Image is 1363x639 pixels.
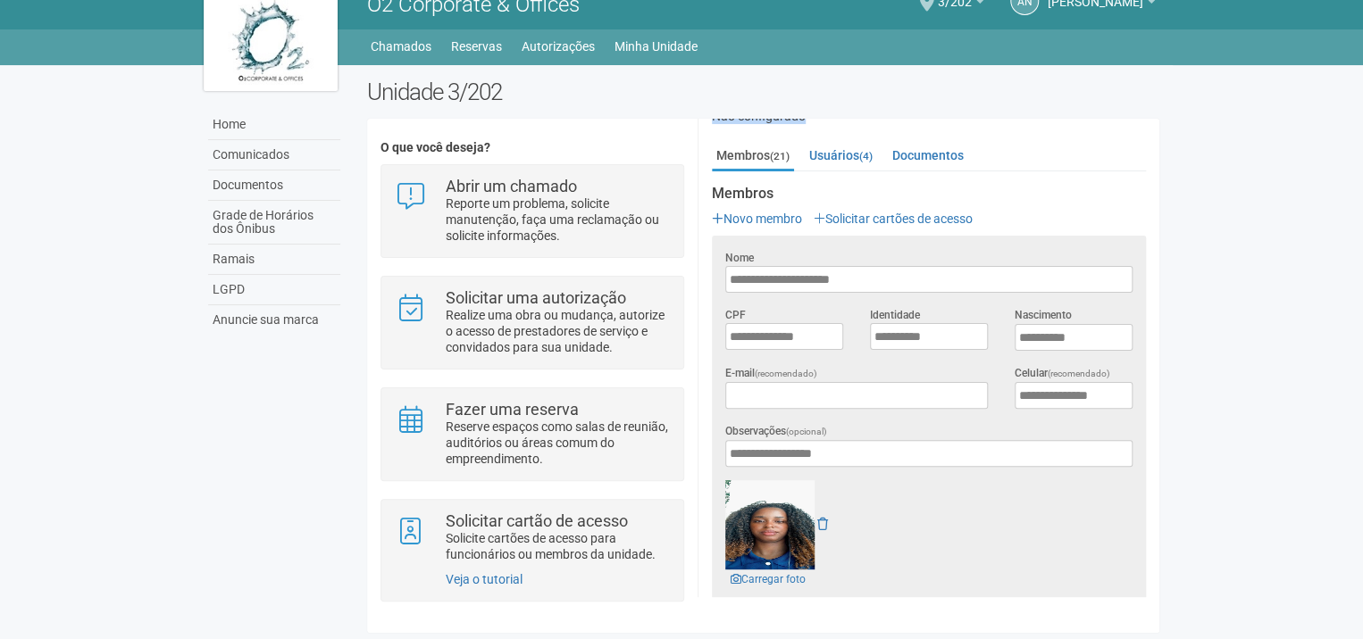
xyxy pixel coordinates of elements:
[446,511,628,530] strong: Solicitar cartão de acesso
[712,212,802,226] a: Novo membro
[380,141,683,154] h4: O que você deseja?
[725,480,815,569] img: GetFile
[814,212,973,226] a: Solicitar cartões de acesso
[817,517,828,531] a: Remover
[712,186,1146,202] strong: Membros
[395,178,669,244] a: Abrir um chamado Reporte um problema, solicite manutenção, faça uma reclamação ou solicite inform...
[395,290,669,355] a: Solicitar uma autorização Realize uma obra ou mudança, autorize o acesso de prestadores de serviç...
[725,250,754,266] label: Nome
[208,140,340,170] a: Comunicados
[725,365,817,382] label: E-mail
[888,142,968,169] a: Documentos
[859,150,873,162] small: (4)
[446,195,670,244] p: Reporte um problema, solicite manutenção, faça uma reclamação ou solicite informações.
[522,34,595,59] a: Autorizações
[371,34,431,59] a: Chamados
[725,307,746,323] label: CPF
[770,150,790,162] small: (21)
[446,400,579,419] strong: Fazer uma reserva
[208,201,340,245] a: Grade de Horários dos Ônibus
[446,530,670,562] p: Solicite cartões de acesso para funcionários ou membros da unidade.
[1015,307,1072,323] label: Nascimento
[1015,365,1110,382] label: Celular
[725,569,811,589] a: Carregar foto
[208,245,340,275] a: Ramais
[367,79,1159,105] h2: Unidade 3/202
[725,423,827,440] label: Observações
[208,275,340,305] a: LGPD
[712,142,794,171] a: Membros(21)
[1048,369,1110,378] span: (recomendado)
[446,419,670,467] p: Reserve espaços como salas de reunião, auditórios ou áreas comum do empreendimento.
[446,572,523,586] a: Veja o tutorial
[208,170,340,201] a: Documentos
[805,142,877,169] a: Usuários(4)
[446,288,626,307] strong: Solicitar uma autorização
[755,369,817,378] span: (recomendado)
[870,307,920,323] label: Identidade
[451,34,502,59] a: Reservas
[446,307,670,355] p: Realize uma obra ou mudança, autorize o acesso de prestadores de serviço e convidados para sua un...
[395,402,669,467] a: Fazer uma reserva Reserve espaços como salas de reunião, auditórios ou áreas comum do empreendime...
[615,34,698,59] a: Minha Unidade
[395,513,669,562] a: Solicitar cartão de acesso Solicite cartões de acesso para funcionários ou membros da unidade.
[208,110,340,140] a: Home
[208,305,340,335] a: Anuncie sua marca
[446,177,577,195] strong: Abrir um chamado
[786,427,827,436] span: (opcional)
